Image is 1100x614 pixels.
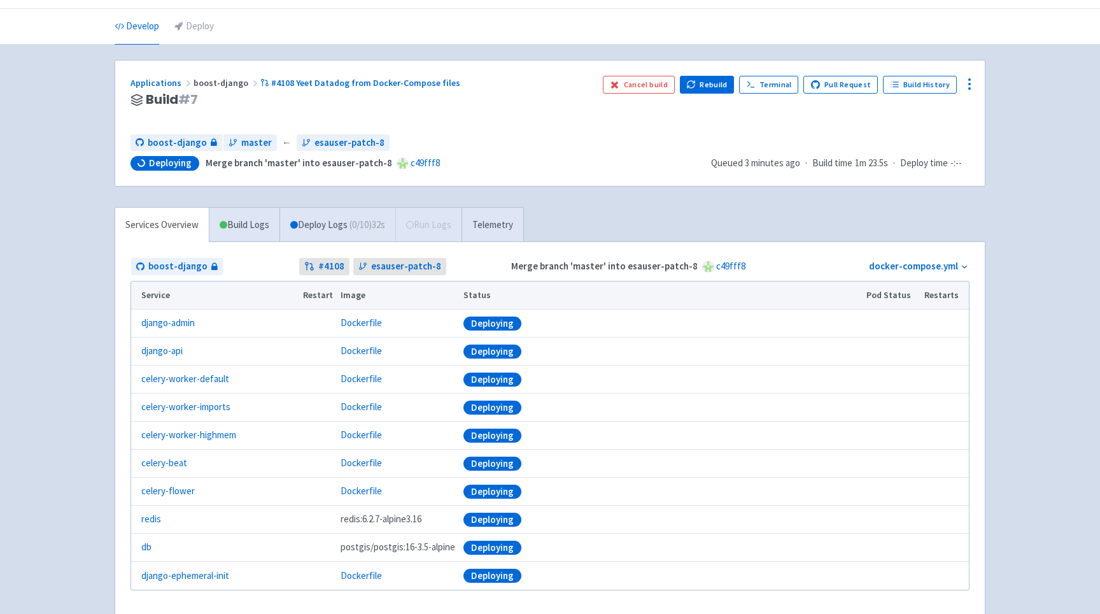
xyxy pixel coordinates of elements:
span: Queued [711,157,800,169]
a: Deploy [174,9,214,45]
th: Status [460,282,863,310]
a: celery-flower [141,484,195,499]
a: celery-beat [141,456,187,471]
span: # 7 [178,90,198,108]
a: django-api [141,344,183,359]
a: redis [141,512,161,527]
a: boost-django [131,258,223,275]
a: c49fff8 [411,157,440,169]
span: master [241,136,272,150]
div: Deploying [463,373,521,387]
span: Deploy time [900,156,948,171]
span: redis:6.2.7-alpine3.16 [341,512,421,527]
button: Cancel build [603,76,675,94]
a: Applications [130,77,194,89]
span: 1m 23.5s [855,156,888,171]
a: master [223,134,277,152]
div: Deploying [463,401,521,415]
a: Dockerfile [341,373,382,385]
th: Image [337,282,460,310]
a: Dockerfile [341,401,382,413]
div: Deploying [463,569,521,583]
span: boost-django [194,77,260,89]
a: django-ephemeral-init [141,569,229,583]
a: c49fff8 [716,260,745,272]
span: esauser-patch-8 [314,136,384,150]
a: Terminal [739,76,798,94]
span: boost-django [148,259,208,274]
a: #4108 [299,258,349,275]
th: Restarts [920,282,969,310]
button: Rebuild [680,76,735,94]
a: celery-worker-highmem [141,428,236,443]
time: 3 minutes ago [745,157,800,169]
a: db [141,540,152,555]
a: Pull Request [803,76,878,94]
strong: Merge branch 'master' into esauser-patch-8 [511,260,698,272]
a: Build Logs [209,208,279,243]
span: ( 0 / 10 ) 32s [349,218,385,232]
span: ← [282,136,292,150]
span: -:-- [950,156,962,171]
a: Telemetry [462,208,523,243]
div: Deploying [463,317,521,331]
span: Deploying [149,157,192,169]
a: Dockerfile [341,457,382,469]
a: Dockerfile [341,485,382,497]
a: docker-compose.yml [869,260,958,272]
th: Restart [299,282,337,310]
th: Service [131,282,299,310]
div: Deploying [463,429,521,443]
a: Build History [883,76,957,94]
span: postgis/postgis:16-3.5-alpine [341,540,455,555]
strong: # 4108 [318,259,344,274]
div: Deploying [463,513,521,527]
a: django-admin [141,316,195,331]
a: esauser-patch-8 [353,258,446,275]
div: Deploying [463,345,521,359]
a: Dockerfile [341,317,382,329]
a: Dockerfile [341,429,382,441]
span: Build [146,92,198,107]
span: boost-django [148,136,207,150]
a: celery-worker-imports [141,400,230,415]
div: Deploying [463,485,521,499]
span: Build time [812,156,852,171]
a: Deploy Logs (0/10)32s [279,208,395,243]
a: boost-django [130,134,222,152]
div: · · [711,156,970,171]
a: celery-worker-default [141,372,229,387]
strong: Merge branch 'master' into esauser-patch-8 [206,157,392,169]
a: Develop [115,9,159,45]
div: Deploying [463,457,521,471]
a: Dockerfile [341,345,382,357]
a: esauser-patch-8 [297,134,390,152]
a: #4108 Yeet Datadog from Docker-Compose files [260,77,462,89]
a: Dockerfile [341,569,382,582]
span: esauser-patch-8 [371,259,441,274]
th: Pod Status [863,282,920,310]
a: Services Overview [115,208,209,243]
div: Deploying [463,541,521,555]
